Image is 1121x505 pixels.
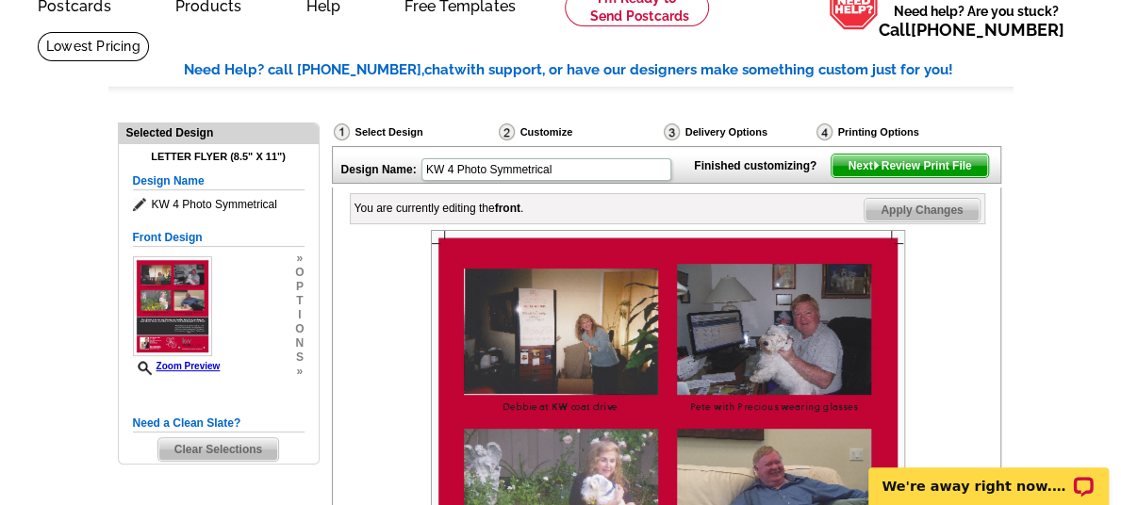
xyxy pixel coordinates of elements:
div: Printing Options [815,122,982,141]
span: s [295,350,304,365]
a: Zoom Preview [133,361,221,371]
h5: Design Name [133,172,305,190]
span: KW 4 Photo Symmetrical [133,195,305,214]
h5: Need a Clean Slate? [133,415,305,432]
span: n [295,336,304,350]
div: You are currently editing the . [354,200,524,217]
h5: Front Design [133,229,305,247]
div: Customize [497,122,662,146]
div: Need Help? call [PHONE_NUMBER], with support, or have our designers make something custom just fo... [184,59,1014,81]
img: button-next-arrow-white.png [872,161,881,170]
img: Delivery Options [664,123,680,140]
span: Next Review Print File [832,155,987,177]
span: chat [424,61,454,78]
a: [PHONE_NUMBER] [911,20,1064,40]
span: Apply Changes [865,199,979,221]
img: Select Design [334,123,350,140]
span: » [295,252,304,266]
span: p [295,280,304,294]
div: Selected Design [119,123,319,141]
div: Delivery Options [662,122,815,141]
span: Need help? Are you stuck? [879,2,1074,40]
strong: Finished customizing? [694,159,828,172]
span: Clear Selections [158,438,278,461]
span: o [295,322,304,336]
span: t [295,294,304,308]
img: Printing Options & Summary [816,123,833,140]
span: i [295,308,304,322]
div: Select Design [332,122,497,146]
iframe: LiveChat chat widget [856,446,1121,505]
span: Call [879,20,1064,40]
b: front [495,202,520,215]
span: o [295,266,304,280]
img: Z18874518_00001_1.jpg [133,256,212,356]
strong: Design Name: [341,163,417,176]
img: Customize [499,123,515,140]
span: » [295,365,304,379]
h4: Letter Flyer (8.5" x 11") [133,151,305,163]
